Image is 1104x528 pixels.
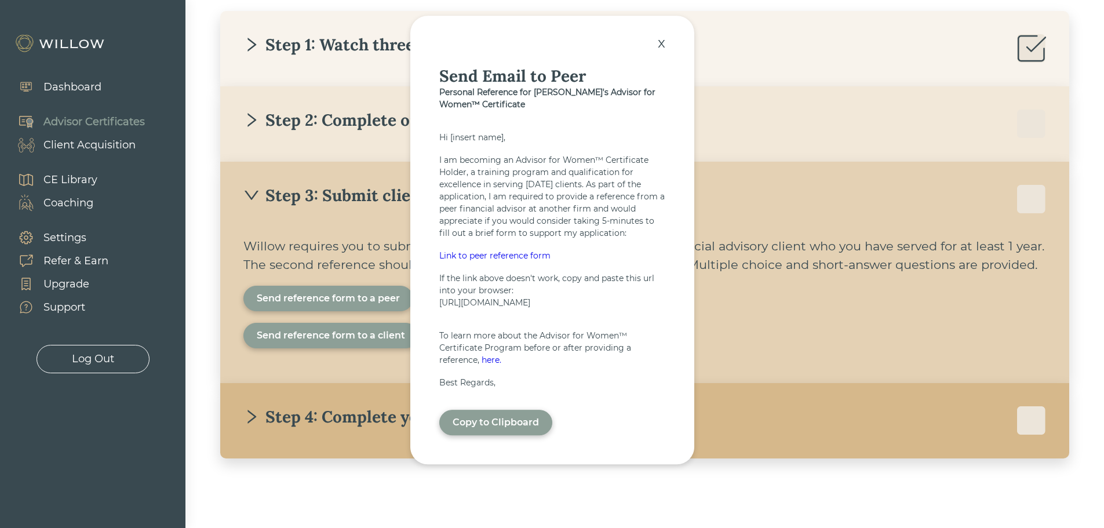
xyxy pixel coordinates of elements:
div: Send reference form to a client [257,329,405,343]
div: Hi [insert name], [439,132,665,144]
span: down [243,187,260,203]
a: Refer & Earn [6,249,108,272]
div: Send reference form to a peer [257,292,400,305]
div: Advisor Certificates [43,114,145,130]
a: CE Library [6,168,97,191]
a: Link to peer reference form [439,250,665,262]
b: Personal Reference for [PERSON_NAME]'s Advisor for Women™ Certificate [439,87,655,110]
div: Upgrade [43,276,89,292]
div: Copy to Clipboard [453,416,539,429]
div: Refer & Earn [43,253,108,269]
a: here. [482,355,501,365]
a: Settings [6,226,108,249]
div: [URL][DOMAIN_NAME] [439,297,665,309]
div: x [652,30,671,56]
div: Client Acquisition [43,137,136,153]
button: Copy to Clipboard [439,410,552,435]
div: To learn more about the Advisor for Women™ Certificate Program before or after providing a refere... [439,330,665,366]
div: Step 4: Complete your Advisor Biography [243,406,583,427]
a: Dashboard [6,75,101,99]
span: right [243,37,260,53]
div: Step 1: Watch three trainings [243,34,490,55]
div: Coaching [43,195,93,211]
img: Willow [14,34,107,53]
div: Settings [43,230,86,246]
div: Step 3: Submit client and peer references [243,185,586,206]
div: If the link above doesn't work, copy and paste this url into your browser: [439,272,665,297]
button: Send reference form to a client [243,323,418,348]
div: Willow requires you to submit two references. One reference from a financial advisory client who ... [243,237,1046,274]
a: Advisor Certificates [6,110,145,133]
a: Client Acquisition [6,133,145,156]
div: I am becoming an Advisor for Women™ Certificate Holder, a training program and qualification for ... [439,154,665,239]
a: Coaching [6,191,97,214]
span: right [243,409,260,425]
div: Send Email to Peer [439,65,665,86]
div: Log Out [72,351,114,367]
button: Send reference form to a peer [243,286,413,311]
div: Step 2: Complete one Coach Session [243,110,544,130]
div: CE Library [43,172,97,188]
div: Dashboard [43,79,101,95]
div: Support [43,300,85,315]
div: Best Regards, [439,377,665,389]
a: Upgrade [6,272,108,296]
span: right [243,112,260,128]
